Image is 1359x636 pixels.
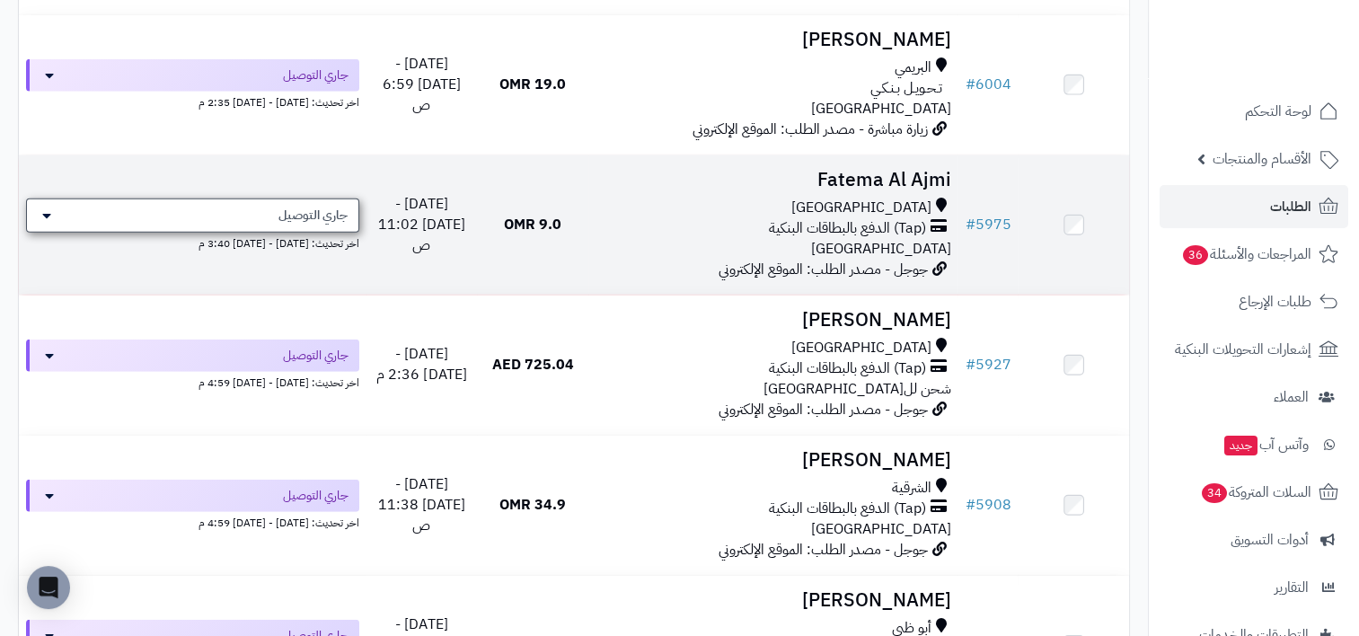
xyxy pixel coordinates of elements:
h3: [PERSON_NAME] [596,450,951,471]
h3: [PERSON_NAME] [596,30,951,50]
span: لوحة التحكم [1245,99,1311,124]
span: جديد [1224,436,1258,455]
div: اخر تحديث: [DATE] - [DATE] 2:35 م [26,92,359,110]
span: البريمي [894,57,931,78]
span: 36 [1183,245,1209,265]
span: 725.04 AED [492,354,574,375]
a: أدوات التسويق [1160,518,1348,561]
span: 34.9 OMR [499,494,566,516]
span: [GEOGRAPHIC_DATA] [810,98,950,119]
span: طلبات الإرجاع [1239,289,1311,314]
span: جوجل - مصدر الطلب: الموقع الإلكتروني [718,259,927,280]
a: لوحة التحكم [1160,90,1348,133]
span: الطلبات [1270,194,1311,219]
h3: [PERSON_NAME] [596,310,951,331]
span: السلات المتروكة [1200,480,1311,505]
span: [DATE] - [DATE] 11:38 ص [378,473,465,536]
span: شحن لل[GEOGRAPHIC_DATA] [763,378,950,400]
span: 34 [1202,483,1228,503]
span: (Tap) الدفع بالبطاقات البنكية [768,499,925,519]
a: السلات المتروكة34 [1160,471,1348,514]
a: #6004 [965,74,1010,95]
a: #5927 [965,354,1010,375]
span: جوجل - مصدر الطلب: الموقع الإلكتروني [718,539,927,561]
span: # [965,354,975,375]
div: Open Intercom Messenger [27,566,70,609]
span: جاري التوصيل [283,347,349,365]
span: # [965,74,975,95]
span: الشرقية [891,478,931,499]
h3: [PERSON_NAME] [596,590,951,611]
span: المراجعات والأسئلة [1181,242,1311,267]
img: logo-2.png [1237,42,1342,80]
span: جوجل - مصدر الطلب: الموقع الإلكتروني [718,399,927,420]
span: 9.0 OMR [504,214,561,235]
a: إشعارات التحويلات البنكية [1160,328,1348,371]
h3: Fatema Al Ajmi [596,170,951,190]
a: طلبات الإرجاع [1160,280,1348,323]
span: [GEOGRAPHIC_DATA] [790,338,931,358]
div: اخر تحديث: [DATE] - [DATE] 4:59 م [26,372,359,391]
a: المراجعات والأسئلة36 [1160,233,1348,276]
span: # [965,214,975,235]
span: زيارة مباشرة - مصدر الطلب: الموقع الإلكتروني [692,119,927,140]
span: [GEOGRAPHIC_DATA] [810,238,950,260]
span: الأقسام والمنتجات [1213,146,1311,172]
span: وآتس آب [1222,432,1309,457]
div: اخر تحديث: [DATE] - [DATE] 3:40 م [26,233,359,252]
div: اخر تحديث: [DATE] - [DATE] 4:59 م [26,512,359,531]
a: الطلبات [1160,185,1348,228]
a: العملاء [1160,375,1348,419]
span: 19.0 OMR [499,74,566,95]
span: جاري التوصيل [278,207,348,225]
span: (Tap) الدفع بالبطاقات البنكية [768,218,925,239]
span: جاري التوصيل [283,487,349,505]
span: [GEOGRAPHIC_DATA] [810,518,950,540]
a: #5975 [965,214,1010,235]
a: وآتس آبجديد [1160,423,1348,466]
span: التقارير [1275,575,1309,600]
span: (Tap) الدفع بالبطاقات البنكية [768,358,925,379]
span: # [965,494,975,516]
span: [DATE] - [DATE] 11:02 ص [378,193,465,256]
span: [GEOGRAPHIC_DATA] [790,198,931,218]
span: إشعارات التحويلات البنكية [1175,337,1311,362]
span: جاري التوصيل [283,66,349,84]
span: تـحـويـل بـنـكـي [869,78,941,99]
span: [DATE] - [DATE] 6:59 ص [383,53,461,116]
span: العملاء [1274,384,1309,410]
a: التقارير [1160,566,1348,609]
span: [DATE] - [DATE] 2:36 م [376,343,466,385]
a: #5908 [965,494,1010,516]
span: أدوات التسويق [1231,527,1309,552]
